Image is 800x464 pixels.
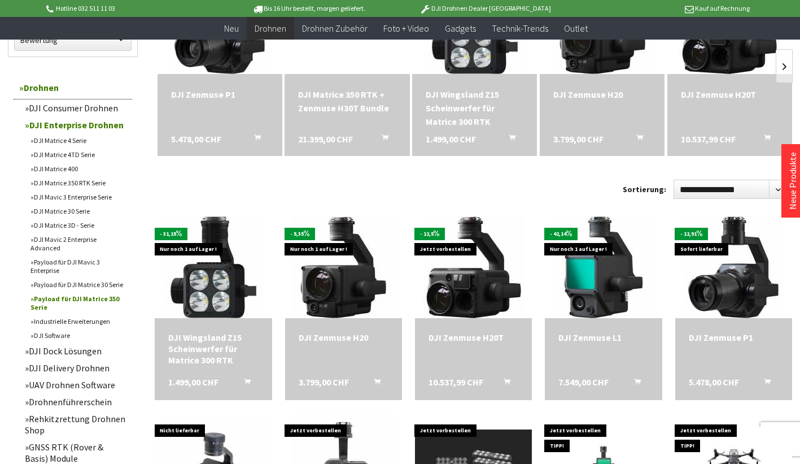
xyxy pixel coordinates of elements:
[368,132,395,147] button: In den Warenkorb
[163,216,264,318] img: DJI Wingsland Z15 Scheinwerfer für Matrice 300 RTK
[429,332,518,343] a: DJI Zenmuse H20T 10.537,99 CHF In den Warenkorb
[484,17,556,40] a: Technik-Trends
[19,410,132,439] a: Rehkitzrettung Drohnen Shop
[299,332,388,343] a: DJI Zenmuse H20 3.799,00 CHF In den Warenkorb
[14,76,132,99] a: Drohnen
[168,332,258,366] a: DJI Wingsland Z15 Scheinwerfer für Matrice 300 RTK 1.499,00 CHF In den Warenkorb
[292,216,394,318] img: DJI Zenmuse H20
[623,132,650,147] button: In den Warenkorb
[25,277,132,292] a: Payload für DJI Matrice 30 Serie
[25,314,132,328] a: Industrielle Erweiterungen
[426,88,523,128] a: DJI Wingsland Z15 Scheinwerfer für Matrice 300 RTK 1.499,00 CHF In den Warenkorb
[553,88,651,101] div: DJI Zenmuse H20
[298,88,396,115] a: DJI Matrice 350 RTK + Zenmuse H30T Bundle 21.399,00 CHF In den Warenkorb
[221,2,397,15] p: Bis 16 Uhr bestellt, morgen geliefert.
[302,23,368,34] span: Drohnen Zubehör
[299,332,388,343] div: DJI Zenmuse H20
[19,342,132,359] a: DJI Dock Lösungen
[445,23,476,34] span: Gadgets
[224,23,239,34] span: Neu
[168,332,258,366] div: DJI Wingsland Z15 Scheinwerfer für Matrice 300 RTK
[25,292,132,314] a: Payload für DJI Matrice 350 Serie
[426,132,476,146] span: 1.499,00 CHF
[25,176,132,190] a: DJI Matrice 350 RTK Serie
[574,2,750,15] p: Kauf auf Rechnung
[19,116,132,133] a: DJI Enterprise Drohnen
[423,216,524,318] img: DJI Zenmuse H20T
[25,255,132,277] a: Payload für DJI Mavic 3 Enterprise
[623,180,666,198] label: Sortierung:
[558,332,648,343] div: DJI Zenmuse L1
[750,376,777,391] button: In den Warenkorb
[25,204,132,218] a: DJI Matrice 30 Serie
[255,23,286,34] span: Drohnen
[681,88,779,101] a: DJI Zenmuse H20T 10.537,99 CHF In den Warenkorb
[171,132,221,146] span: 5.478,00 CHF
[19,376,132,393] a: UAV Drohnen Software
[558,332,648,343] a: DJI Zenmuse L1 7.549,00 CHF In den Warenkorb
[25,190,132,204] a: DJI Mavic 3 Enterprise Serie
[241,132,268,147] button: In den Warenkorb
[429,376,483,388] span: 10.537,99 CHF
[25,162,132,176] a: DJI Matrice 400
[15,30,131,50] label: Bewertung
[683,216,784,318] img: DJI Zenmuse P1
[553,88,651,101] a: DJI Zenmuse H20 3.799,00 CHF In den Warenkorb
[426,88,523,128] div: DJI Wingsland Z15 Scheinwerfer für Matrice 300 RTK
[383,23,429,34] span: Foto + Video
[620,376,648,391] button: In den Warenkorb
[375,17,437,40] a: Foto + Video
[25,133,132,148] a: DJI Matrice 4 Serie
[681,88,779,101] div: DJI Zenmuse H20T
[553,216,654,318] img: DJI Zenmuse L1
[558,376,609,388] span: 7.549,00 CHF
[168,376,218,388] span: 1.499,00 CHF
[25,232,132,255] a: DJI Mavic 2 Enterprise Advanced
[787,152,798,210] a: Neue Produkte
[25,328,132,342] a: DJI Software
[171,88,269,101] div: DJI Zenmuse P1
[492,23,548,34] span: Technik-Trends
[25,218,132,232] a: DJI Matrice 3D - Serie
[681,132,736,146] span: 10.537,99 CHF
[689,376,739,388] span: 5.478,00 CHF
[230,376,257,391] button: In den Warenkorb
[216,17,247,40] a: Neu
[490,376,517,391] button: In den Warenkorb
[429,332,518,343] div: DJI Zenmuse H20T
[750,132,777,147] button: In den Warenkorb
[294,17,375,40] a: Drohnen Zubehör
[247,17,294,40] a: Drohnen
[437,17,484,40] a: Gadgets
[397,2,573,15] p: DJI Drohnen Dealer [GEOGRAPHIC_DATA]
[556,17,596,40] a: Outlet
[171,88,269,101] a: DJI Zenmuse P1 5.478,00 CHF In den Warenkorb
[564,23,588,34] span: Outlet
[495,132,522,147] button: In den Warenkorb
[19,99,132,116] a: DJI Consumer Drohnen
[19,359,132,376] a: DJI Delivery Drohnen
[689,332,779,343] a: DJI Zenmuse P1 5.478,00 CHF In den Warenkorb
[689,332,779,343] div: DJI Zenmuse P1
[298,132,353,146] span: 21.399,00 CHF
[360,376,387,391] button: In den Warenkorb
[299,376,349,388] span: 3.799,00 CHF
[298,88,396,115] div: DJI Matrice 350 RTK + Zenmuse H30T Bundle
[553,132,604,146] span: 3.799,00 CHF
[25,148,132,162] a: DJI Matrice 4TD Serie
[45,2,221,15] p: Hotline 032 511 11 03
[19,393,132,410] a: Drohnenführerschein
